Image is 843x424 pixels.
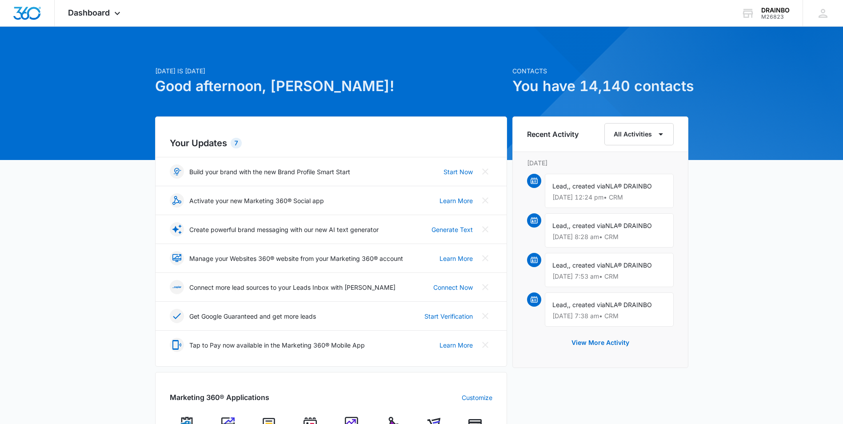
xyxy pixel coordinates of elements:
span: , created via [569,261,605,269]
span: , created via [569,182,605,190]
a: Generate Text [431,225,473,234]
button: Close [478,164,492,179]
p: [DATE] [527,158,674,168]
p: [DATE] 8:28 am • CRM [552,234,666,240]
span: Lead, [552,261,569,269]
div: account name [761,7,790,14]
a: Connect Now [433,283,473,292]
span: Lead, [552,301,569,308]
p: Contacts [512,66,688,76]
p: Connect more lead sources to your Leads Inbox with [PERSON_NAME] [189,283,396,292]
p: [DATE] 7:38 am • CRM [552,313,666,319]
h6: Recent Activity [527,129,579,140]
p: Manage your Websites 360® website from your Marketing 360® account [189,254,403,263]
p: [DATE] 7:53 am • CRM [552,273,666,280]
h1: You have 14,140 contacts [512,76,688,97]
a: Learn More [439,340,473,350]
p: [DATE] is [DATE] [155,66,507,76]
span: Lead, [552,182,569,190]
button: Close [478,193,492,208]
button: View More Activity [563,332,638,353]
h1: Good afternoon, [PERSON_NAME]! [155,76,507,97]
span: NLA® DRAINBO [605,261,652,269]
p: Activate your new Marketing 360® Social app [189,196,324,205]
span: , created via [569,301,605,308]
div: account id [761,14,790,20]
button: Close [478,251,492,265]
button: Close [478,222,492,236]
p: Build your brand with the new Brand Profile Smart Start [189,167,350,176]
a: Start Verification [424,312,473,321]
a: Learn More [439,254,473,263]
p: Get Google Guaranteed and get more leads [189,312,316,321]
h2: Marketing 360® Applications [170,392,269,403]
a: Learn More [439,196,473,205]
button: Close [478,338,492,352]
a: Start Now [443,167,473,176]
button: Close [478,309,492,323]
h2: Your Updates [170,136,492,150]
span: , created via [569,222,605,229]
a: Customize [462,393,492,402]
span: NLA® DRAINBO [605,182,652,190]
span: Lead, [552,222,569,229]
p: Create powerful brand messaging with our new AI text generator [189,225,379,234]
div: 7 [231,138,242,148]
span: NLA® DRAINBO [605,222,652,229]
button: All Activities [604,123,674,145]
p: [DATE] 12:24 pm • CRM [552,194,666,200]
span: Dashboard [68,8,110,17]
span: NLA® DRAINBO [605,301,652,308]
button: Close [478,280,492,294]
p: Tap to Pay now available in the Marketing 360® Mobile App [189,340,365,350]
